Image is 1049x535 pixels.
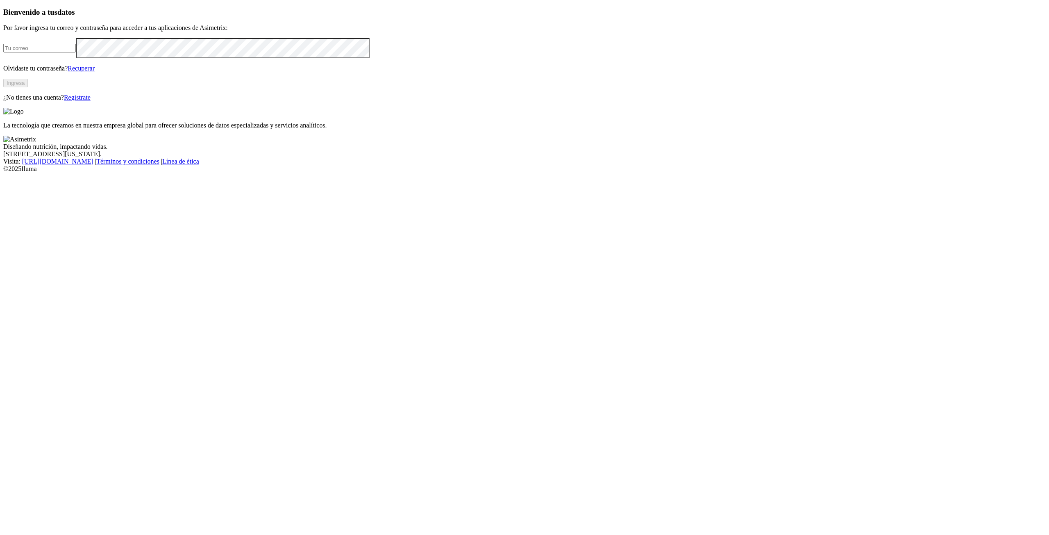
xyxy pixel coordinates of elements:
p: ¿No tienes una cuenta? [3,94,1046,101]
a: Regístrate [64,94,91,101]
span: datos [57,8,75,16]
a: Línea de ética [162,158,199,165]
input: Tu correo [3,44,76,52]
p: La tecnología que creamos en nuestra empresa global para ofrecer soluciones de datos especializad... [3,122,1046,129]
div: © 2025 Iluma [3,165,1046,173]
div: Visita : | | [3,158,1046,165]
img: Asimetrix [3,136,36,143]
div: Diseñando nutrición, impactando vidas. [3,143,1046,150]
a: [URL][DOMAIN_NAME] [22,158,93,165]
h3: Bienvenido a tus [3,8,1046,17]
p: Por favor ingresa tu correo y contraseña para acceder a tus aplicaciones de Asimetrix: [3,24,1046,32]
a: Recuperar [68,65,95,72]
a: Términos y condiciones [96,158,159,165]
button: Ingresa [3,79,28,87]
p: Olvidaste tu contraseña? [3,65,1046,72]
div: [STREET_ADDRESS][US_STATE]. [3,150,1046,158]
img: Logo [3,108,24,115]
